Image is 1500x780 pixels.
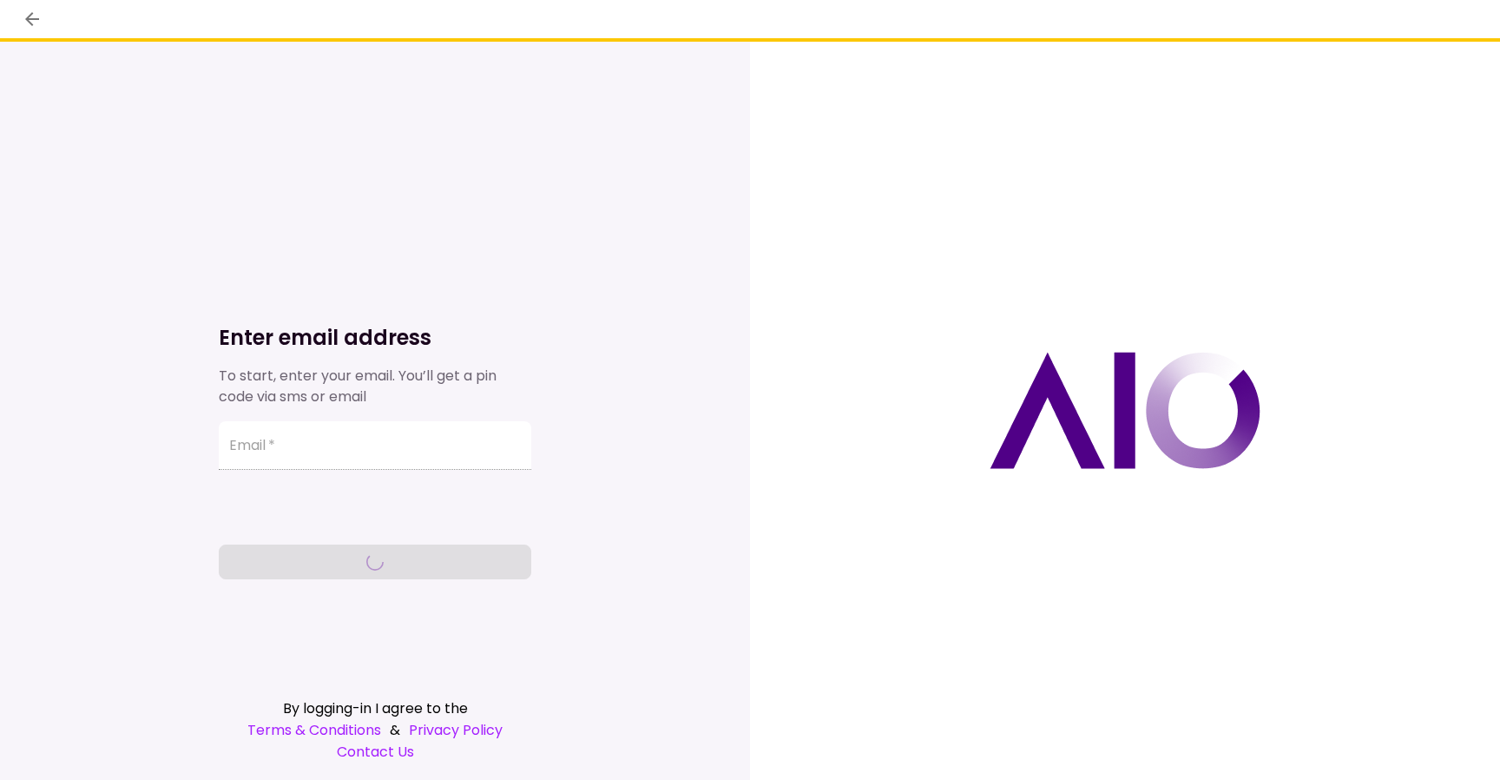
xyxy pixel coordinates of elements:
[219,741,531,763] a: Contact Us
[17,4,47,34] button: back
[409,719,503,741] a: Privacy Policy
[219,697,531,719] div: By logging-in I agree to the
[219,366,531,407] div: To start, enter your email. You’ll get a pin code via sms or email
[219,719,531,741] div: &
[990,352,1260,469] img: AIO logo
[219,324,531,352] h1: Enter email address
[247,719,381,741] a: Terms & Conditions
